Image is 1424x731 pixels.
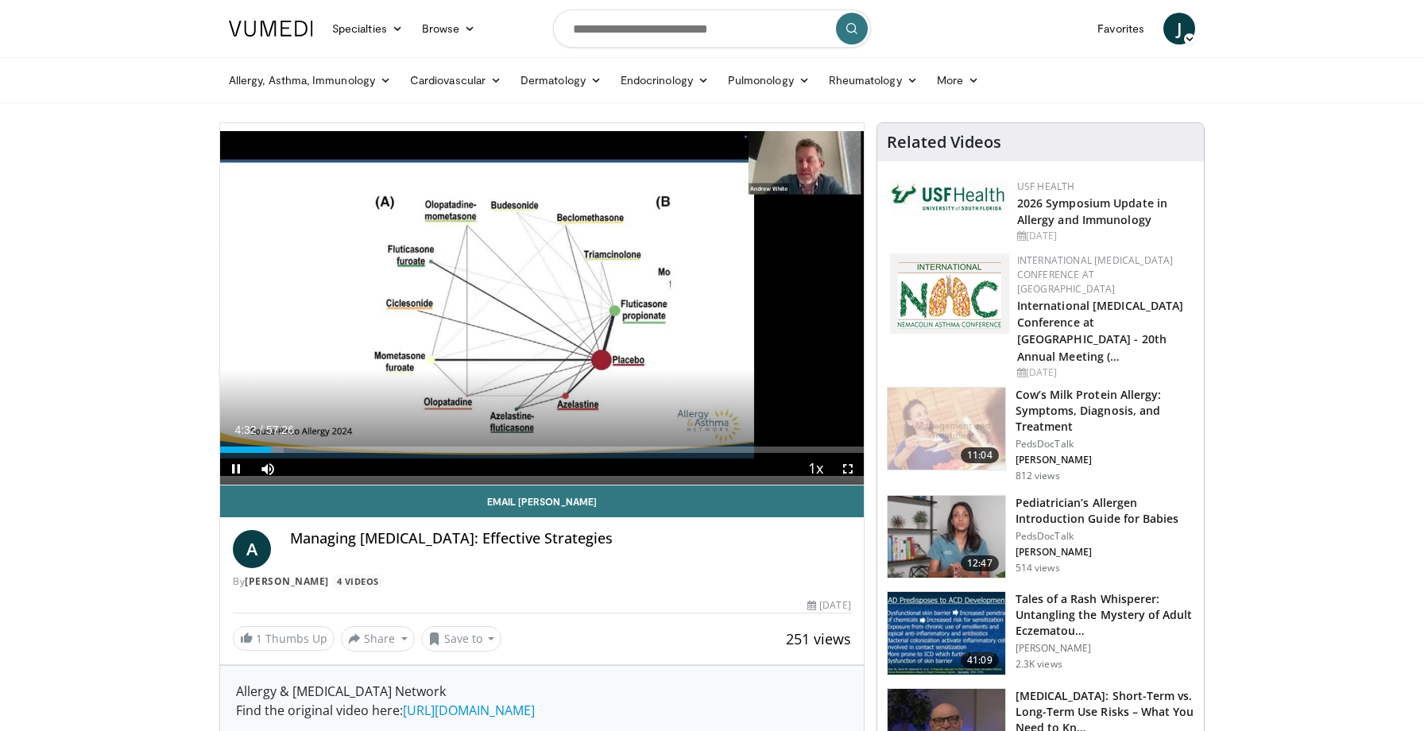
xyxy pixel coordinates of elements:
span: / [260,424,263,436]
a: 11:04 Cow’s Milk Protein Allergy: Symptoms, Diagnosis, and Treatment PedsDocTalk [PERSON_NAME] 81... [887,387,1194,482]
a: Rheumatology [819,64,927,96]
span: 1 [256,631,262,646]
img: 27863995-04ac-45d5-b951-0af277dc196d.150x105_q85_crop-smart_upscale.jpg [888,592,1005,675]
a: Cardiovascular [400,64,511,96]
div: By [233,574,851,589]
video-js: Video Player [220,123,864,485]
button: Save to [421,626,502,652]
div: [DATE] [1017,229,1191,243]
a: International [MEDICAL_DATA] Conference at [GEOGRAPHIC_DATA] [1017,253,1174,296]
input: Search topics, interventions [553,10,871,48]
span: 11:04 [961,447,999,463]
a: International [MEDICAL_DATA] Conference at [GEOGRAPHIC_DATA] - 20th Annual Meeting (… [1017,298,1184,363]
img: VuMedi Logo [229,21,313,37]
a: Pulmonology [718,64,819,96]
a: More [927,64,989,96]
h3: Pediatrician’s Allergen Introduction Guide for Babies [1016,495,1194,527]
button: Share [341,626,415,652]
p: 812 views [1016,470,1060,482]
p: PedsDocTalk [1016,530,1194,543]
a: Browse [412,13,486,44]
a: Allergy, Asthma, Immunology [219,64,400,96]
a: Dermatology [511,64,611,96]
a: A [233,530,271,568]
a: J [1163,13,1195,44]
a: Specialties [323,13,412,44]
span: 57:26 [266,424,294,436]
h3: Cow’s Milk Protein Allergy: Symptoms, Diagnosis, and Treatment [1016,387,1194,435]
img: 9485e4e4-7c5e-4f02-b036-ba13241ea18b.png.150x105_q85_autocrop_double_scale_upscale_version-0.2.png [890,253,1009,334]
p: 514 views [1016,562,1060,574]
h4: Related Videos [887,133,1001,152]
img: 6ba8804a-8538-4002-95e7-a8f8012d4a11.png.150x105_q85_autocrop_double_scale_upscale_version-0.2.jpg [890,180,1009,215]
img: 996d9bbe-63a3-457c-bdd3-3cecb4430d3c.150x105_q85_crop-smart_upscale.jpg [888,496,1005,578]
div: [DATE] [1017,365,1191,380]
button: Mute [252,453,284,485]
div: Progress Bar [220,447,864,453]
span: 41:09 [961,652,999,668]
img: a277380e-40b7-4f15-ab00-788b20d9d5d9.150x105_q85_crop-smart_upscale.jpg [888,388,1005,470]
a: 2026 Symposium Update in Allergy and Immunology [1017,195,1167,227]
p: PedsDocTalk [1016,438,1194,451]
a: 41:09 Tales of a Rash Whisperer: Untangling the Mystery of Adult Eczematou… [PERSON_NAME] 2.3K views [887,591,1194,675]
span: 12:47 [961,555,999,571]
p: 2.3K views [1016,658,1062,671]
p: [PERSON_NAME] [1016,546,1194,559]
a: 1 Thumbs Up [233,626,335,651]
a: [URL][DOMAIN_NAME] [403,702,535,719]
a: Endocrinology [611,64,718,96]
p: [PERSON_NAME] [1016,642,1194,655]
p: [PERSON_NAME] [1016,454,1194,466]
button: Playback Rate [800,453,832,485]
a: USF Health [1017,180,1075,193]
a: Email [PERSON_NAME] [220,485,864,517]
a: Favorites [1088,13,1154,44]
span: 251 views [786,629,851,648]
div: [DATE] [807,598,850,613]
h3: Tales of a Rash Whisperer: Untangling the Mystery of Adult Eczematou… [1016,591,1194,639]
a: [PERSON_NAME] [245,574,329,588]
h4: Managing [MEDICAL_DATA]: Effective Strategies [290,530,851,547]
button: Pause [220,453,252,485]
span: 4:32 [234,424,256,436]
a: 12:47 Pediatrician’s Allergen Introduction Guide for Babies PedsDocTalk [PERSON_NAME] 514 views [887,495,1194,579]
div: Allergy & [MEDICAL_DATA] Network Find the original video here: [236,682,848,720]
a: 4 Videos [331,574,384,588]
button: Fullscreen [832,453,864,485]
